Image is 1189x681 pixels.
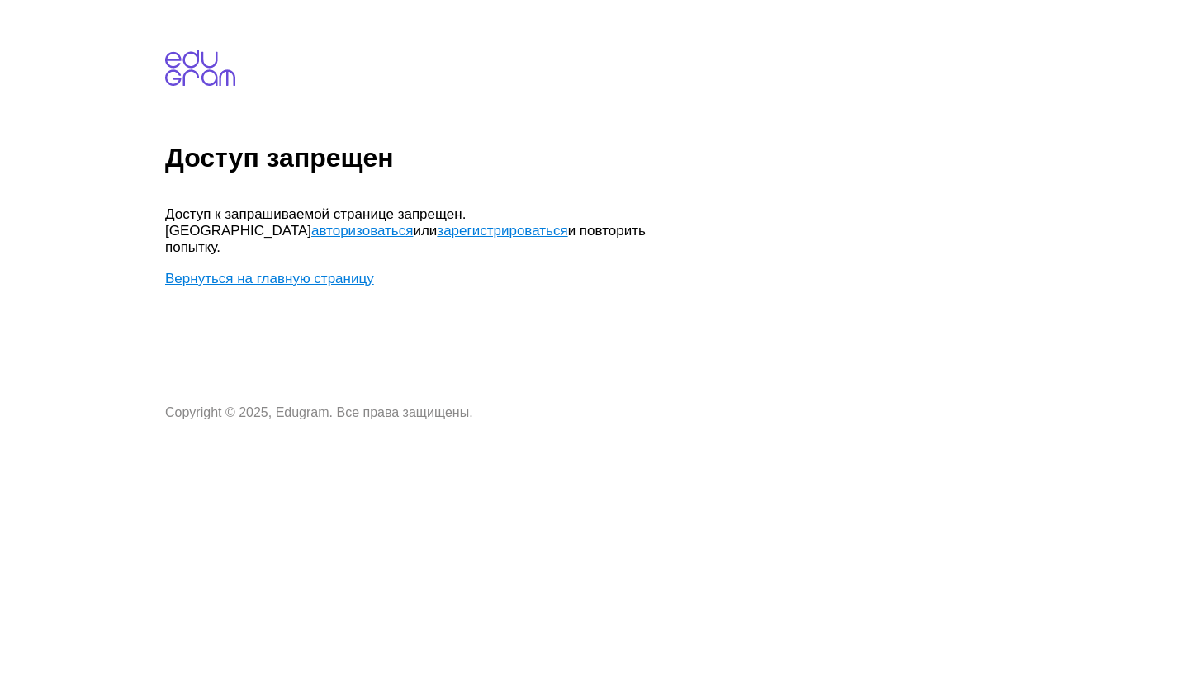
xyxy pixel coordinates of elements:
[165,50,235,86] img: edugram.com
[165,206,661,256] p: Доступ к запрашиваемой странице запрещен. [GEOGRAPHIC_DATA] или и повторить попытку.
[437,223,567,239] a: зарегистрироваться
[165,405,661,420] p: Copyright © 2025, Edugram. Все права защищены.
[311,223,413,239] a: авторизоваться
[165,143,1182,173] h1: Доступ запрещен
[165,271,374,286] a: Вернуться на главную страницу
